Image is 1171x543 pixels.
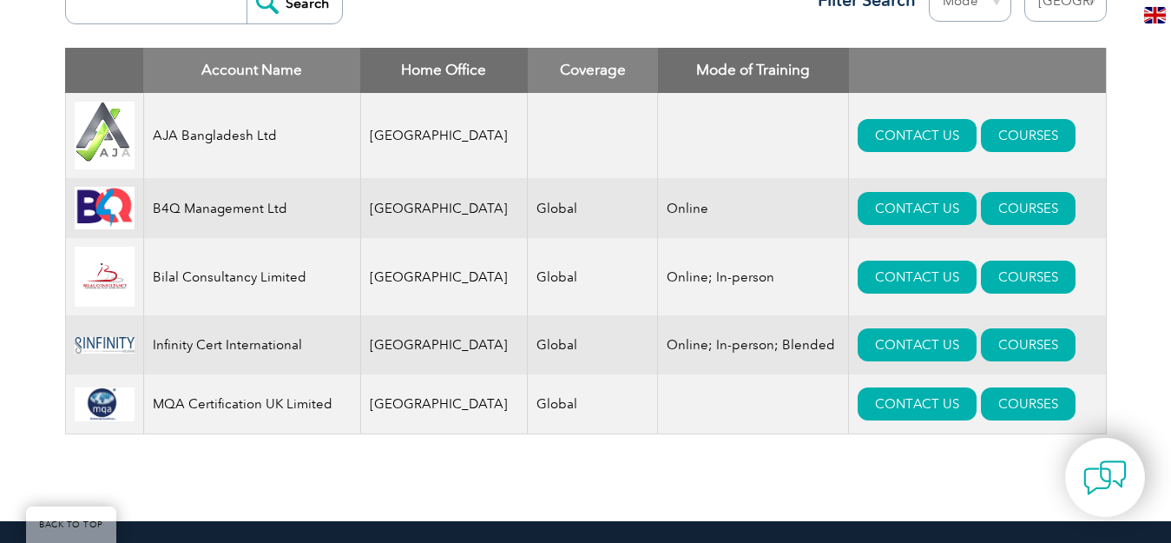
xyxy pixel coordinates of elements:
a: COURSES [981,119,1076,152]
a: CONTACT US [858,119,977,152]
td: MQA Certification UK Limited [143,374,360,434]
td: Online; In-person; Blended [658,315,849,374]
img: 2f91f213-be97-eb11-b1ac-00224815388c-logo.jpg [75,247,135,307]
td: [GEOGRAPHIC_DATA] [360,178,528,238]
th: Mode of Training: activate to sort column ascending [658,48,849,93]
td: Infinity Cert International [143,315,360,374]
th: : activate to sort column ascending [849,48,1106,93]
td: [GEOGRAPHIC_DATA] [360,238,528,315]
td: Global [528,238,658,315]
a: COURSES [981,261,1076,294]
img: contact-chat.png [1083,456,1127,500]
td: [GEOGRAPHIC_DATA] [360,374,528,434]
a: CONTACT US [858,387,977,420]
td: AJA Bangladesh Ltd [143,93,360,179]
td: Online; In-person [658,238,849,315]
a: BACK TO TOP [26,507,116,543]
a: CONTACT US [858,192,977,225]
img: 9db4b902-10da-eb11-bacb-002248158a6d-logo.jpg [75,187,135,229]
td: [GEOGRAPHIC_DATA] [360,93,528,179]
td: B4Q Management Ltd [143,178,360,238]
img: e9ac0e2b-848c-ef11-8a6a-00224810d884-logo.jpg [75,102,135,170]
a: COURSES [981,328,1076,361]
img: en [1144,7,1166,23]
td: Online [658,178,849,238]
a: COURSES [981,387,1076,420]
img: baf6b952-8ff0-ee11-904b-002248968dca-logo.jpg [75,337,135,354]
a: CONTACT US [858,261,977,294]
td: Global [528,315,658,374]
td: Global [528,178,658,238]
a: CONTACT US [858,328,977,361]
img: 43f150f7-466f-eb11-a812-002248153038-logo.png [75,387,135,421]
td: [GEOGRAPHIC_DATA] [360,315,528,374]
td: Bilal Consultancy Limited [143,238,360,315]
th: Account Name: activate to sort column descending [143,48,360,93]
td: Global [528,374,658,434]
a: COURSES [981,192,1076,225]
th: Home Office: activate to sort column ascending [360,48,528,93]
th: Coverage: activate to sort column ascending [528,48,658,93]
